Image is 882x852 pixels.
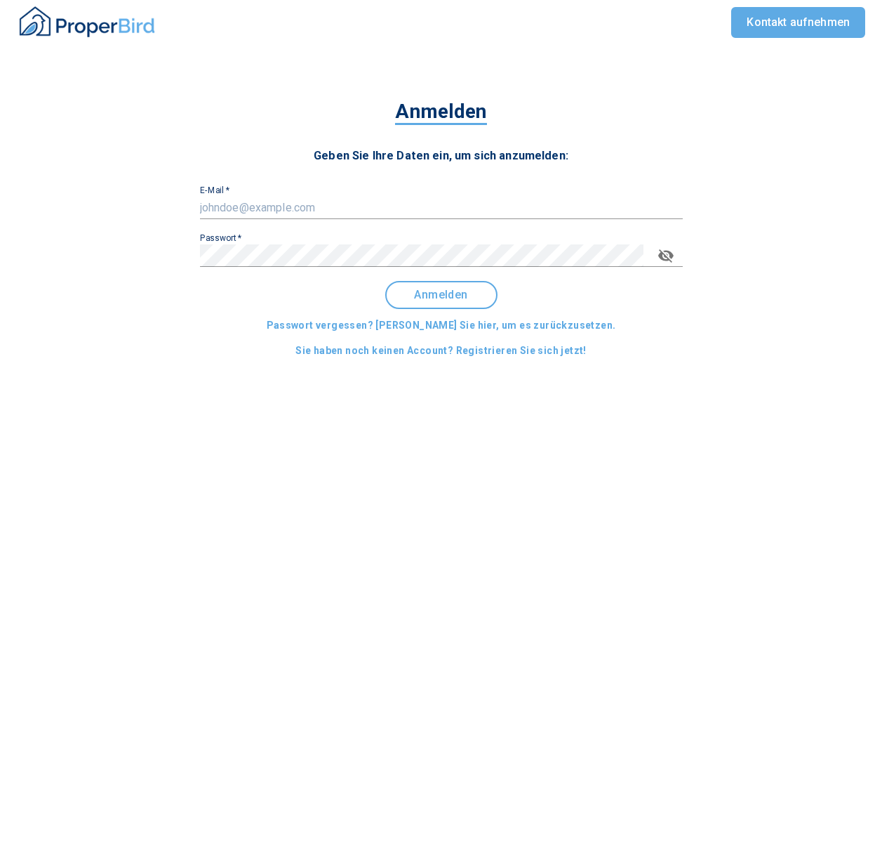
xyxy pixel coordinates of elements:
span: Anmelden [398,289,485,301]
input: johndoe@example.com [200,197,683,219]
span: Anmelden [395,100,486,125]
span: Sie haben noch keinen Account? Registrieren Sie sich jetzt! [295,342,587,360]
label: Passwort [200,234,242,242]
label: E-Mail [200,186,229,195]
button: toggle password visibility [649,239,683,273]
button: Anmelden [385,281,497,309]
a: Kontakt aufnehmen [731,7,865,38]
span: Geben Sie Ihre Daten ein, um sich anzumelden: [314,149,568,162]
span: Passwort vergessen? [PERSON_NAME] Sie hier, um es zurückzusetzen. [267,317,616,334]
button: ProperBird Logo and Home Button [17,1,157,45]
button: Sie haben noch keinen Account? Registrieren Sie sich jetzt! [290,338,592,364]
button: Passwort vergessen? [PERSON_NAME] Sie hier, um es zurückzusetzen. [261,313,622,339]
img: ProperBird Logo and Home Button [17,4,157,39]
